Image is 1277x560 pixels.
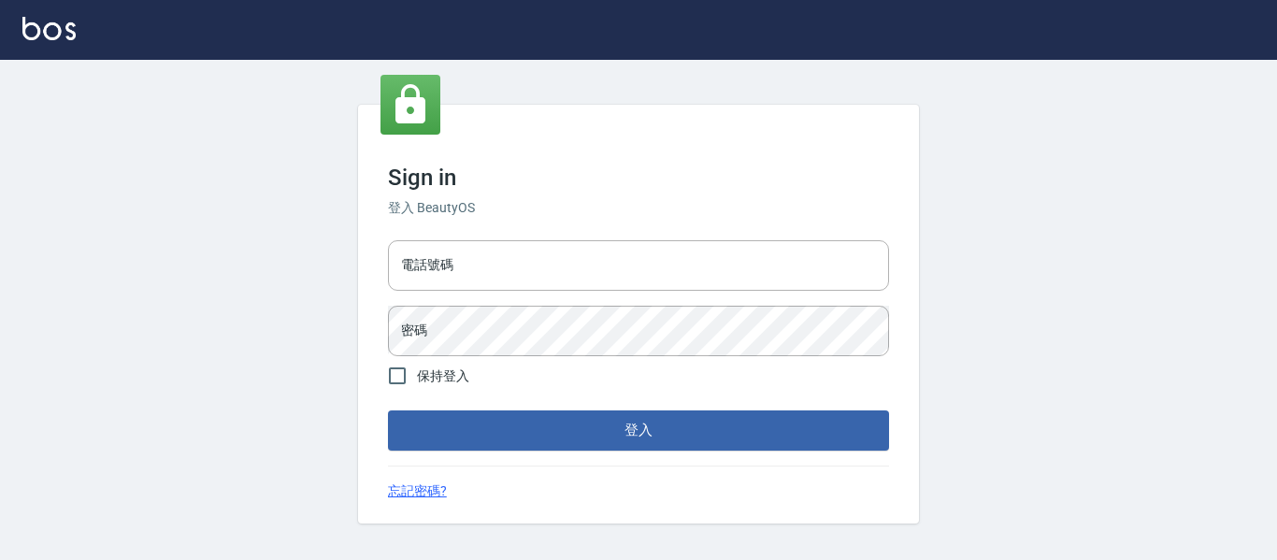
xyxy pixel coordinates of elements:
[22,17,76,40] img: Logo
[388,481,447,501] a: 忘記密碼?
[417,366,469,386] span: 保持登入
[388,165,889,191] h3: Sign in
[388,198,889,218] h6: 登入 BeautyOS
[388,410,889,450] button: 登入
